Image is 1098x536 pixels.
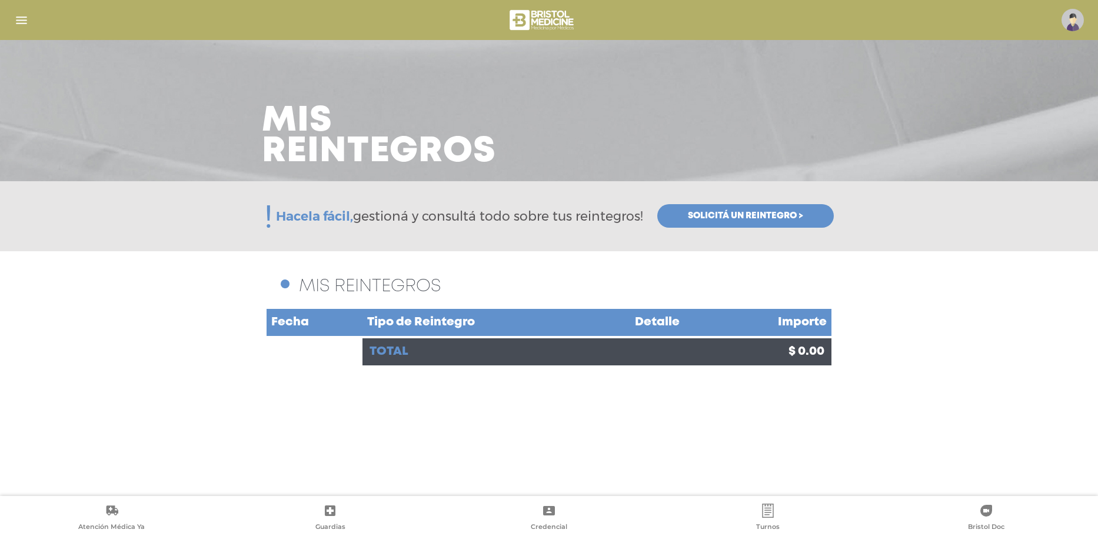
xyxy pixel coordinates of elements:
span: Atención Médica Ya [78,522,145,533]
span: Hacela fácil, [276,208,353,224]
img: Cober_menu-lines-white.svg [14,13,29,28]
span: Solicitá un reintegro > [688,211,803,221]
a: Atención Médica Ya [2,504,221,534]
a: Bristol Doc [877,504,1096,534]
span: MIS REINTEGROS [299,278,441,294]
img: profile-placeholder.svg [1062,9,1084,31]
td: total [362,337,712,366]
td: Detalle [602,308,713,337]
span: Turnos [756,522,780,533]
span: gestioná y consultá todo sobre tus reintegros! [276,207,643,226]
td: Importe [713,308,831,337]
td: $ 0.00 [713,337,831,366]
span: ! [265,206,271,227]
a: Guardias [221,504,440,534]
h3: Mis reintegros [262,106,496,167]
span: Credencial [531,522,567,533]
a: Solicitá un reintegro > [657,204,834,228]
td: Fecha [267,308,362,337]
td: Tipo de Reintegro [362,308,601,337]
a: Credencial [440,504,658,534]
a: Turnos [658,504,877,534]
img: bristol-medicine-blanco.png [508,6,578,34]
span: Bristol Doc [968,522,1004,533]
span: Guardias [315,522,345,533]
